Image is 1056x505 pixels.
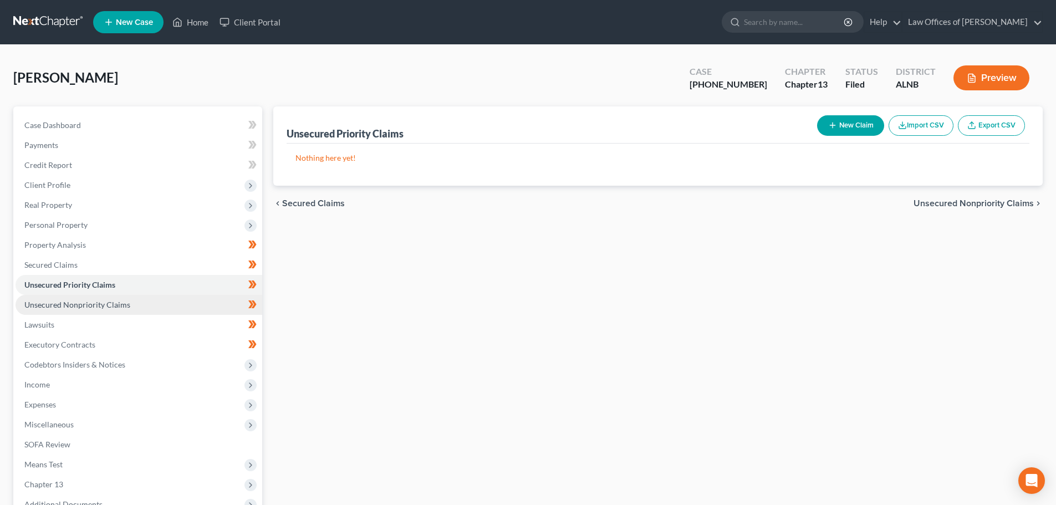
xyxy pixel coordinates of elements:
a: Unsecured Nonpriority Claims [16,295,262,315]
div: Open Intercom Messenger [1018,467,1045,494]
span: 13 [818,79,828,89]
div: [PHONE_NUMBER] [690,78,767,91]
div: Unsecured Priority Claims [287,127,404,140]
div: Filed [845,78,878,91]
span: Expenses [24,400,56,409]
a: Home [167,12,214,32]
i: chevron_right [1034,199,1043,208]
div: Chapter [785,65,828,78]
a: Export CSV [958,115,1025,136]
div: Status [845,65,878,78]
span: Client Profile [24,180,70,190]
a: Executory Contracts [16,335,262,355]
span: Case Dashboard [24,120,81,130]
span: Income [24,380,50,389]
span: Means Test [24,460,63,469]
div: ALNB [896,78,936,91]
span: Personal Property [24,220,88,229]
a: Unsecured Priority Claims [16,275,262,295]
button: New Claim [817,115,884,136]
button: Unsecured Nonpriority Claims chevron_right [914,199,1043,208]
span: Property Analysis [24,240,86,249]
span: Credit Report [24,160,72,170]
span: Codebtors Insiders & Notices [24,360,125,369]
a: Client Portal [214,12,286,32]
p: Nothing here yet! [295,152,1021,164]
a: Help [864,12,901,32]
span: Unsecured Nonpriority Claims [24,300,130,309]
i: chevron_left [273,199,282,208]
span: Unsecured Nonpriority Claims [914,199,1034,208]
span: Miscellaneous [24,420,74,429]
a: Payments [16,135,262,155]
div: District [896,65,936,78]
a: Property Analysis [16,235,262,255]
span: Payments [24,140,58,150]
a: Case Dashboard [16,115,262,135]
div: Chapter [785,78,828,91]
span: Secured Claims [282,199,345,208]
a: Secured Claims [16,255,262,275]
div: Case [690,65,767,78]
button: chevron_left Secured Claims [273,199,345,208]
button: Import CSV [889,115,953,136]
button: Preview [953,65,1029,90]
span: Real Property [24,200,72,210]
span: [PERSON_NAME] [13,69,118,85]
span: Lawsuits [24,320,54,329]
a: SOFA Review [16,435,262,455]
input: Search by name... [744,12,845,32]
a: Credit Report [16,155,262,175]
span: Chapter 13 [24,480,63,489]
a: Lawsuits [16,315,262,335]
a: Law Offices of [PERSON_NAME] [902,12,1042,32]
span: Executory Contracts [24,340,95,349]
span: Unsecured Priority Claims [24,280,115,289]
span: SOFA Review [24,440,70,449]
span: Secured Claims [24,260,78,269]
span: New Case [116,18,153,27]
